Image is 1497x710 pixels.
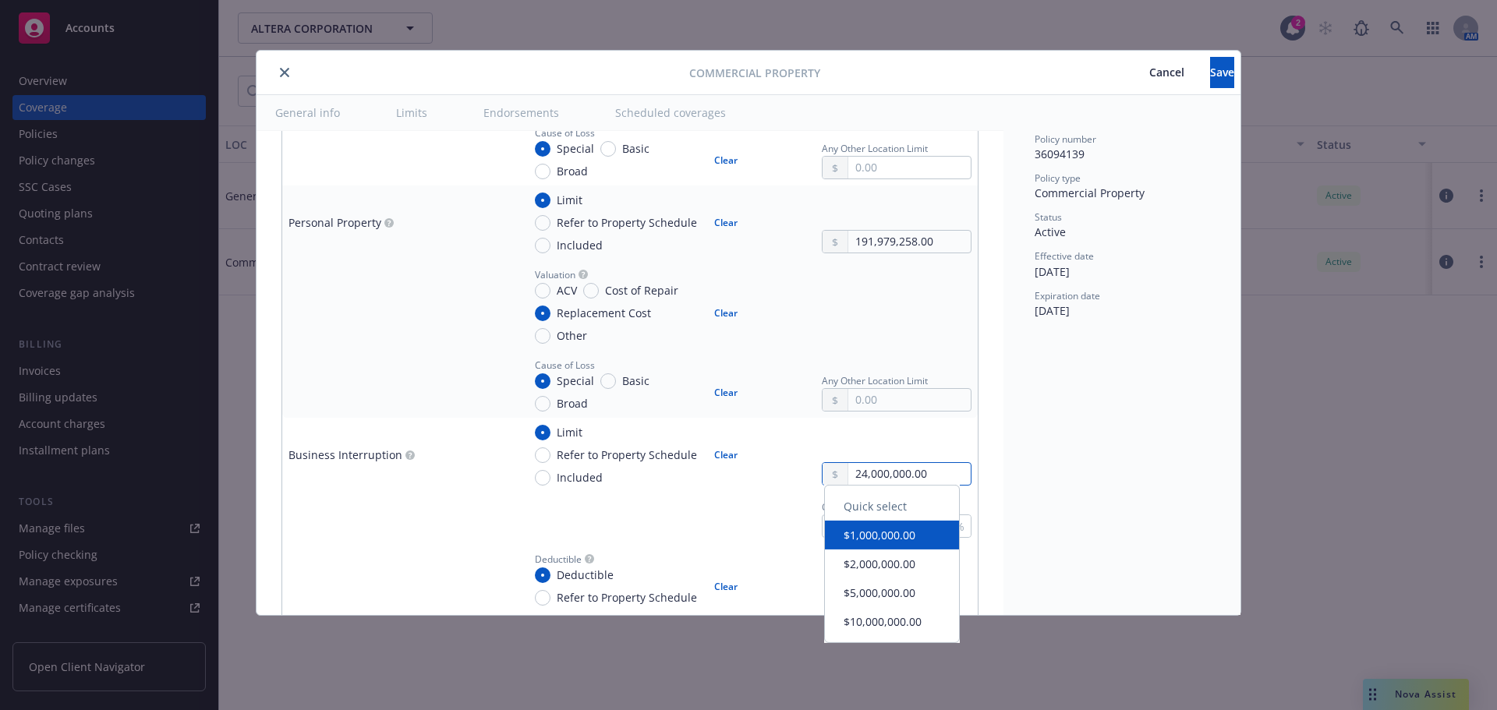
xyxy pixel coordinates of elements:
input: 0.00 [848,231,971,253]
span: Policy type [1035,171,1081,185]
input: ACV [535,283,550,298]
span: Commercial Property [689,65,820,81]
span: 36094139 [1035,147,1085,161]
span: Basic [622,140,649,157]
input: Refer to Property Schedule [535,215,550,231]
span: ACV [557,282,577,298]
input: Refer to Property Schedule [535,590,550,606]
button: Limits [377,95,446,130]
input: Broad [535,396,550,412]
span: Deductible [557,567,614,583]
span: Valuation [535,268,575,281]
div: Personal Property [288,214,381,231]
span: Basic [622,373,649,389]
input: Refer to Property Schedule [535,447,550,463]
input: Basic [600,373,616,389]
button: Clear [705,575,747,597]
button: Clear [705,212,747,234]
span: Included [557,237,603,253]
input: Included [535,238,550,253]
span: Policy number [1035,132,1096,146]
button: Save [1210,57,1234,88]
span: Broad [557,163,588,179]
button: Clear [705,444,747,466]
span: Commercial Property [1035,185,1145,200]
span: Cause of Loss [535,359,595,372]
input: Included [535,470,550,486]
span: Coinsurance [822,500,876,514]
button: General info [257,95,359,130]
input: Deductible [535,567,550,583]
span: Effective date [1035,249,1094,263]
span: Limit [557,192,582,208]
input: Limit [535,193,550,208]
input: Special [535,373,550,389]
span: Status [1035,210,1062,224]
span: Refer to Property Schedule [557,589,697,606]
span: Deductible [535,553,582,566]
span: Active [1035,224,1066,239]
input: Other [535,328,550,344]
button: Endorsements [465,95,578,130]
span: Broad [557,395,588,412]
button: $5,000,000.00 [825,578,959,607]
span: % [955,518,964,535]
button: $10,000,000.00 [825,607,959,636]
span: Cost of Repair [605,282,678,298]
input: Basic [600,141,616,157]
span: Refer to Property Schedule [557,214,697,231]
input: Special [535,141,550,157]
button: $1,000,000.00 [825,521,959,549]
input: 0.00 [848,389,971,411]
button: Clear [705,149,747,171]
span: Limit [557,424,582,440]
button: close [275,63,294,82]
button: Scheduled coverages [596,95,745,130]
div: Business Interruption [288,447,402,463]
input: Replacement Cost [535,306,550,321]
input: Limit [535,425,550,440]
span: Refer to Property Schedule [557,447,697,463]
span: Cancel [1149,65,1184,79]
input: 0.00 [848,157,971,178]
input: Cost of Repair [583,283,599,298]
span: [DATE] [1035,303,1070,318]
span: Save [1210,65,1234,79]
span: Special [557,140,594,157]
span: [DATE] [1035,264,1070,279]
button: Clear [705,302,747,324]
span: Any Other Location Limit [822,374,928,387]
span: Other [557,327,587,344]
span: Included [557,469,603,486]
span: Expiration date [1035,289,1100,302]
span: Special [557,373,594,389]
input: Broad [535,164,550,179]
span: Any Other Location Limit [822,142,928,155]
div: Quick select [825,492,959,521]
input: 0.00 [848,463,971,485]
span: Replacement Cost [557,305,651,321]
span: Cause of Loss [535,126,595,140]
button: Clear [705,381,747,403]
button: $2,000,000.00 [825,549,959,578]
button: Cancel [1124,57,1210,88]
